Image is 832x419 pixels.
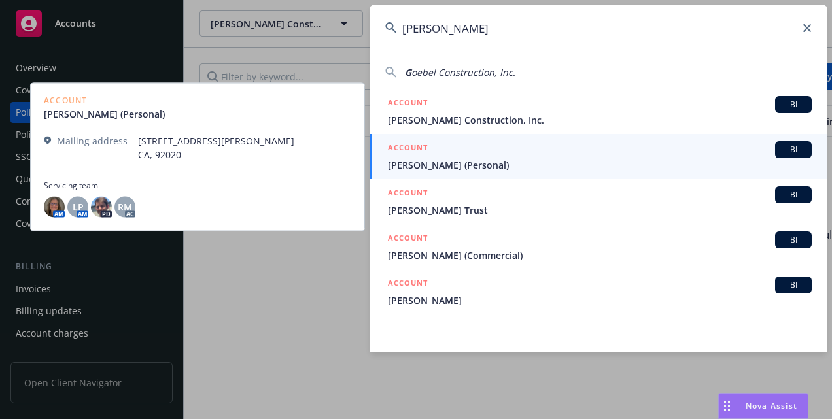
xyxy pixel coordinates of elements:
span: [PERSON_NAME] (Personal) [388,158,812,172]
h5: ACCOUNT [388,141,428,157]
h5: ACCOUNT [388,96,428,112]
span: [PERSON_NAME] Trust [388,203,812,217]
a: ACCOUNTBI[PERSON_NAME] [370,269,827,314]
h5: ACCOUNT [388,231,428,247]
div: Drag to move [719,394,735,418]
span: oebel Construction, Inc. [411,66,515,78]
h5: ACCOUNT [388,186,428,202]
span: [PERSON_NAME] [388,293,812,307]
span: BI [780,189,806,201]
span: G [405,66,411,78]
a: ACCOUNTBI[PERSON_NAME] Trust [370,179,827,224]
span: BI [780,279,806,291]
span: BI [780,144,806,156]
input: Search... [370,5,827,52]
span: Nova Assist [746,400,797,411]
a: ACCOUNTBI[PERSON_NAME] (Personal) [370,134,827,179]
span: [PERSON_NAME] (Commercial) [388,248,812,262]
span: BI [780,234,806,246]
a: ACCOUNTBI[PERSON_NAME] Construction, Inc. [370,89,827,134]
a: ACCOUNTBI[PERSON_NAME] (Commercial) [370,224,827,269]
span: [PERSON_NAME] Construction, Inc. [388,113,812,127]
span: BI [780,99,806,110]
button: Nova Assist [718,393,808,419]
h5: ACCOUNT [388,277,428,292]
